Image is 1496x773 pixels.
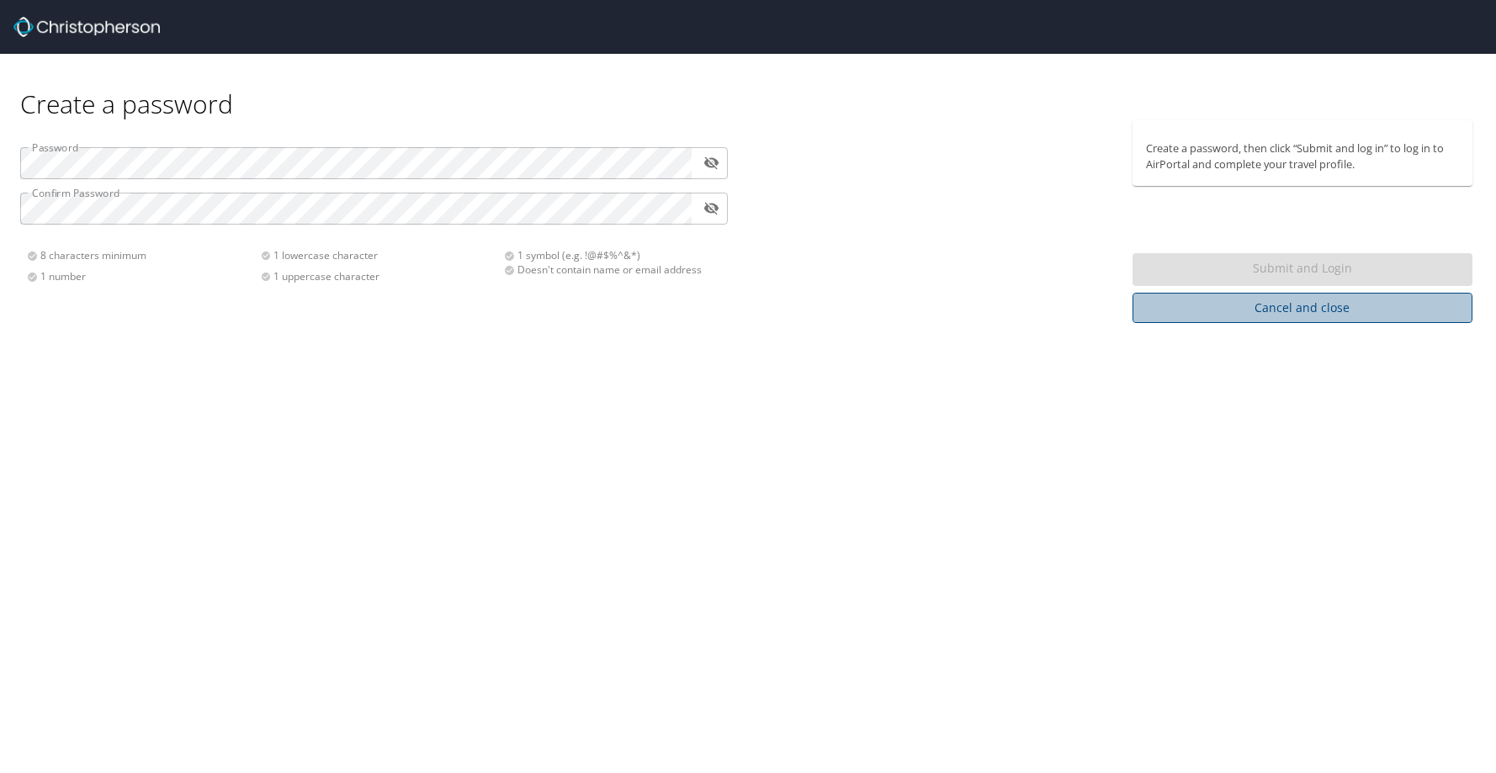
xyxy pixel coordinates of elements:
[504,248,718,262] div: 1 symbol (e.g. !@#$%^&*)
[261,269,495,283] div: 1 uppercase character
[261,248,495,262] div: 1 lowercase character
[13,17,160,37] img: Christopherson_logo_rev.png
[698,150,724,176] button: toggle password visibility
[1146,140,1460,172] p: Create a password, then click “Submit and log in” to log in to AirPortal and complete your travel...
[698,195,724,221] button: toggle password visibility
[20,54,1476,120] div: Create a password
[1133,293,1473,324] button: Cancel and close
[27,248,261,262] div: 8 characters minimum
[1146,298,1460,319] span: Cancel and close
[504,262,718,277] div: Doesn't contain name or email address
[27,269,261,283] div: 1 number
